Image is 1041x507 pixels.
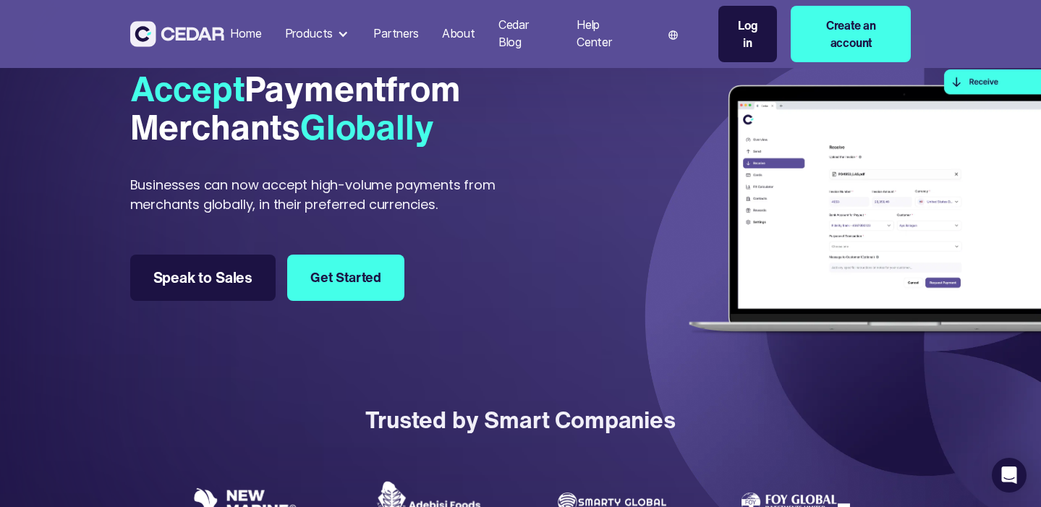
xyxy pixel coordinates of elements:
[367,18,425,50] a: Partners
[668,30,678,40] img: world icon
[436,18,481,50] a: About
[130,63,461,152] span: from Merchants
[230,25,261,43] div: Home
[791,6,911,62] a: Create an account
[130,255,276,301] a: Speak to Sales
[493,9,559,59] a: Cedar Blog
[365,402,675,437] div: Trusted by Smart Companies
[733,17,762,51] div: Log in
[718,6,777,62] a: Log in
[130,69,515,146] div: Payment
[279,20,357,48] div: Products
[300,101,434,152] span: Globally
[571,9,642,59] a: Help Center
[992,458,1027,493] div: Open Intercom Messenger
[130,175,515,214] div: Businesses can now accept high-volume payments from merchants globally, in their preferred curren...
[442,25,475,43] div: About
[577,17,637,51] div: Help Center
[373,25,419,43] div: Partners
[285,25,333,43] div: Products
[498,17,553,51] div: Cedar Blog
[130,63,245,114] span: Accept
[287,255,404,301] a: Get Started
[224,18,267,50] a: Home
